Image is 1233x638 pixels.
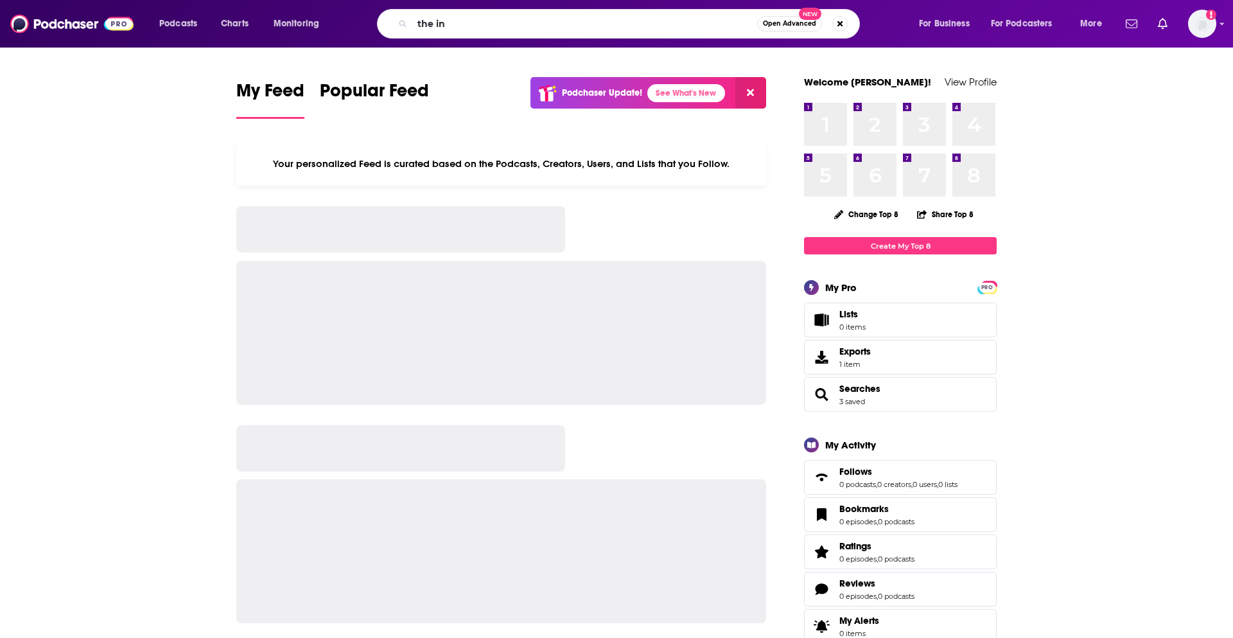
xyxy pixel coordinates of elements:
span: PRO [979,283,995,292]
span: Podcasts [159,15,197,33]
span: 0 items [839,629,879,638]
a: View Profile [945,76,997,88]
span: Exports [839,346,871,357]
span: My Alerts [839,615,879,626]
span: My Feed [236,80,304,109]
a: Charts [213,13,256,34]
button: open menu [983,13,1071,34]
a: Lists [804,303,997,337]
button: open menu [150,13,214,34]
img: Podchaser - Follow, Share and Rate Podcasts [10,12,134,36]
a: 3 saved [839,397,865,406]
span: For Podcasters [991,15,1053,33]
a: 0 podcasts [878,517,914,526]
span: For Business [919,15,970,33]
a: 0 podcasts [878,592,914,601]
a: 0 episodes [839,517,877,526]
span: Searches [804,377,997,412]
span: Bookmarks [839,503,889,515]
a: 0 podcasts [839,480,876,489]
span: , [877,517,878,526]
span: Lists [839,308,866,320]
span: New [799,8,822,20]
a: Searches [809,385,834,403]
span: 0 items [839,323,866,332]
span: Logged in as kkade [1188,10,1216,38]
div: Your personalized Feed is curated based on the Podcasts, Creators, Users, and Lists that you Follow. [236,142,766,186]
a: 0 episodes [839,554,877,563]
span: Exports [809,348,834,366]
span: Lists [839,308,858,320]
span: More [1080,15,1102,33]
span: Reviews [804,572,997,607]
a: Ratings [809,543,834,561]
a: Searches [839,383,880,394]
span: , [877,592,878,601]
a: Show notifications dropdown [1153,13,1173,35]
a: Reviews [809,580,834,598]
span: Follows [804,460,997,495]
a: 0 episodes [839,592,877,601]
span: Ratings [839,540,871,552]
button: open menu [910,13,986,34]
button: Share Top 8 [916,202,974,227]
svg: Add a profile image [1206,10,1216,20]
a: Exports [804,340,997,375]
span: Charts [221,15,249,33]
input: Search podcasts, credits, & more... [412,13,757,34]
a: Bookmarks [839,503,914,515]
button: Open AdvancedNew [757,16,822,31]
a: Welcome [PERSON_NAME]! [804,76,931,88]
a: Show notifications dropdown [1121,13,1142,35]
button: Show profile menu [1188,10,1216,38]
span: Popular Feed [320,80,429,109]
span: , [937,480,938,489]
a: PRO [979,282,995,292]
a: 0 users [913,480,937,489]
span: Monitoring [274,15,319,33]
a: Reviews [839,578,914,589]
div: Search podcasts, credits, & more... [389,9,872,39]
button: Change Top 8 [826,206,906,222]
button: open menu [265,13,336,34]
span: Open Advanced [763,21,816,27]
div: My Activity [825,439,876,451]
a: 0 creators [877,480,911,489]
span: , [911,480,913,489]
span: Bookmarks [804,497,997,532]
a: See What's New [647,84,725,102]
button: open menu [1071,13,1118,34]
a: Create My Top 8 [804,237,997,254]
a: Ratings [839,540,914,552]
a: Follows [809,468,834,486]
a: Follows [839,466,958,477]
span: Ratings [804,535,997,569]
img: User Profile [1188,10,1216,38]
span: Reviews [839,578,875,589]
span: , [876,480,877,489]
span: My Alerts [809,617,834,635]
a: Bookmarks [809,506,834,524]
p: Podchaser Update! [562,87,642,98]
span: , [877,554,878,563]
span: Lists [809,311,834,329]
span: Follows [839,466,872,477]
div: My Pro [825,281,857,294]
a: My Feed [236,80,304,119]
a: 0 podcasts [878,554,914,563]
span: 1 item [839,360,871,369]
a: Popular Feed [320,80,429,119]
a: 0 lists [938,480,958,489]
